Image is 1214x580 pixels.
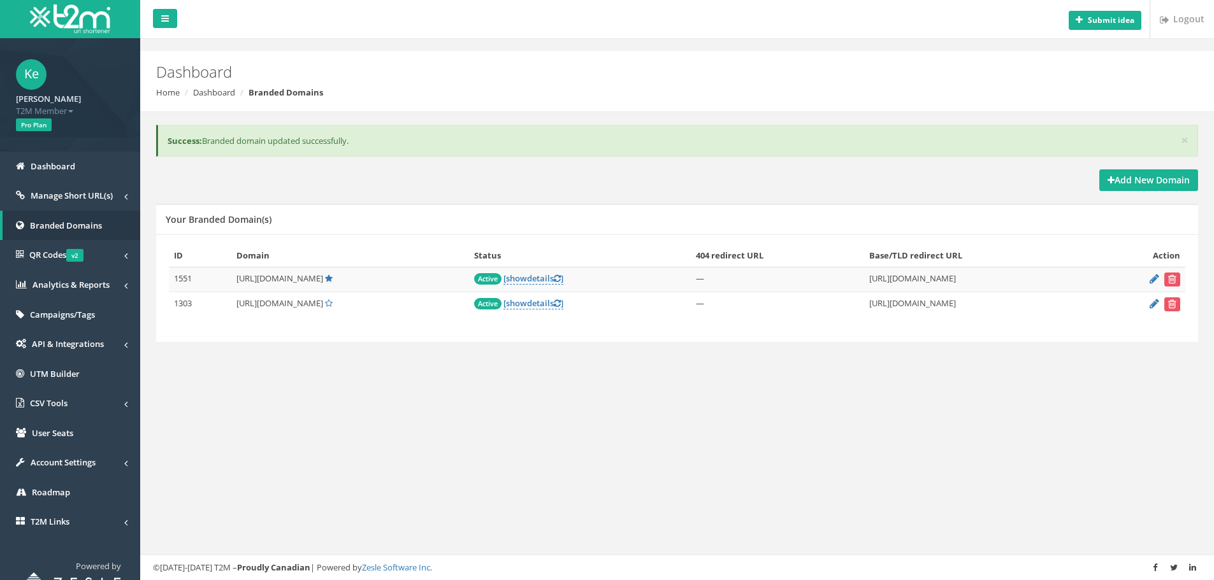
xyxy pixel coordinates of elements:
[30,368,80,379] span: UTM Builder
[31,160,75,172] span: Dashboard
[156,125,1198,157] div: Branded domain updated successfully.
[506,272,527,284] span: show
[30,220,102,231] span: Branded Domains
[1181,134,1189,147] button: ×
[31,516,69,527] span: T2M Links
[169,244,231,267] th: ID
[16,90,124,117] a: [PERSON_NAME] T2M Member
[236,272,323,284] span: [URL][DOMAIN_NAME]
[31,456,96,468] span: Account Settings
[16,105,124,117] span: T2M Member
[691,267,864,292] td: —
[503,272,563,285] a: [showdetails]
[156,87,180,98] a: Home
[249,87,323,98] strong: Branded Domains
[474,298,502,309] span: Active
[1094,244,1185,267] th: Action
[231,244,469,267] th: Domain
[32,486,70,498] span: Roadmap
[30,397,68,409] span: CSV Tools
[16,93,81,104] strong: [PERSON_NAME]
[1069,11,1141,30] button: Submit idea
[503,297,563,309] a: [showdetails]
[30,309,95,320] span: Campaigns/Tags
[469,244,691,267] th: Status
[153,562,1201,574] div: ©[DATE]-[DATE] T2M – | Powered by
[169,267,231,292] td: 1551
[166,215,271,224] h5: Your Branded Domain(s)
[325,297,333,309] a: Set Default
[66,249,83,262] span: v2
[168,135,202,146] b: Success:
[237,562,310,573] strong: Proudly Canadian
[864,292,1094,316] td: [URL][DOMAIN_NAME]
[30,4,110,33] img: T2M
[32,338,104,350] span: API & Integrations
[506,297,527,309] span: show
[33,279,110,290] span: Analytics & Reports
[691,244,864,267] th: 404 redirect URL
[474,273,502,285] span: Active
[76,560,121,572] span: Powered by
[32,427,73,439] span: User Seats
[31,190,113,201] span: Manage Short URL(s)
[1088,15,1134,25] b: Submit idea
[169,292,231,316] td: 1303
[156,64,1022,80] h2: Dashboard
[362,562,432,573] a: Zesle Software Inc.
[16,59,47,90] span: Ke
[193,87,235,98] a: Dashboard
[864,267,1094,292] td: [URL][DOMAIN_NAME]
[864,244,1094,267] th: Base/TLD redirect URL
[1099,169,1198,191] a: Add New Domain
[236,297,323,309] span: [URL][DOMAIN_NAME]
[1108,174,1190,186] strong: Add New Domain
[325,272,333,284] a: Default
[29,249,83,260] span: QR Codes
[16,118,52,131] span: Pro Plan
[691,292,864,316] td: —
